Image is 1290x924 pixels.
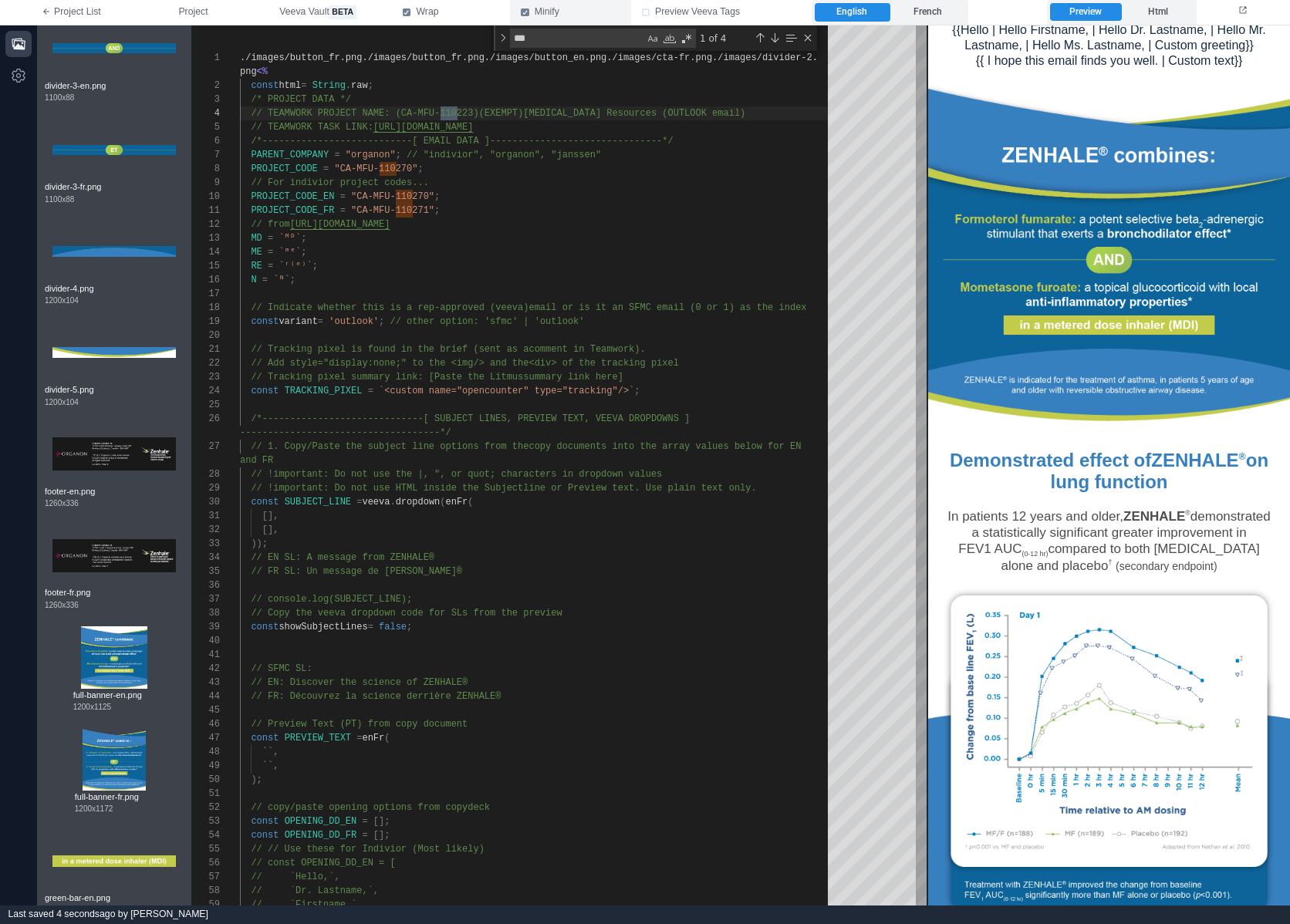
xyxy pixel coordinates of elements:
[192,842,220,856] div: 55
[251,469,528,480] span: // !important: Do not use the |, ", or quot; chara
[195,484,257,498] strong: ZENHALE
[251,677,468,688] span: // EN: Discover the science of ZENHALE®
[528,302,801,313] span: email or is it an SFMC email (0 or 1) as the inde
[192,329,220,342] div: 20
[368,80,373,91] span: ;
[801,302,806,313] span: x
[251,358,528,369] span: // Add style="display:none;" to the <img/> and the
[192,134,220,148] div: 6
[251,844,484,855] span: // // Use these for Indivior (Most likely)
[192,773,220,787] div: 50
[301,233,306,244] span: ;
[45,295,79,306] span: 1200 x 104
[351,80,368,91] span: raw
[192,467,220,481] div: 28
[187,535,289,547] span: (secondary endpoint)
[362,816,367,827] span: =
[45,180,184,194] span: divider-3-fr.png
[362,830,367,841] span: =
[496,25,510,51] div: Toggle Replace
[262,747,273,757] span: ``
[45,79,184,93] span: divider-3-en.png
[528,344,645,355] span: comment in Teamwork).
[434,205,440,216] span: ;
[279,622,367,632] span: showSubjectLines
[351,191,434,202] span: "CA-MFU-110270"
[251,302,528,313] span: // Indicate whether this is a rep-approved (veeva)
[251,136,528,147] span: /*---------------------------[ EMAIL DATA ]-------
[518,52,795,63] span: es/button_en.png./images/cta-fr.png./images/divide
[356,497,362,508] span: =
[192,384,220,398] div: 24
[251,177,428,188] span: // For indivior project codes...
[815,3,890,22] label: English
[251,94,351,105] span: /* PROJECT DATA */
[528,469,662,480] span: cters in dropdown values
[192,551,220,565] div: 34
[528,413,690,424] span: EVIEW TEXT, VEEVA DROPDOWNS ]
[768,32,781,44] div: Next Match (Enter)
[251,816,279,827] span: const
[192,731,220,745] div: 47
[273,275,290,285] span: `ᴺ`
[192,745,220,759] div: 48
[251,497,279,508] span: const
[511,29,644,47] textarea: Find
[458,106,458,120] textarea: Editor content;Press Alt+F1 for Accessibility Options.
[192,79,220,93] div: 2
[528,608,562,619] span: review
[251,858,395,868] span: // const OPENING_DD_EN = [
[290,219,390,230] span: [URL][DOMAIN_NAME]
[645,31,660,46] div: Match Case (⌥⌘C)
[192,703,220,717] div: 45
[251,719,468,730] span: // Preview Text (PT) from copy document
[192,495,220,509] div: 30
[279,80,301,91] span: html
[329,5,356,19] span: beta
[45,396,79,408] span: 1200 x 104
[368,386,373,396] span: =
[192,148,220,162] div: 7
[468,497,473,508] span: (
[268,233,273,244] span: =
[192,342,220,356] div: 21
[434,191,440,202] span: ;
[285,830,357,841] span: OPENING_DD_FR
[285,816,357,827] span: OPENING_DD_EN
[523,108,745,119] span: [MEDICAL_DATA] Resources (OUTLOOK email)
[279,5,356,19] span: Veeva Vault
[192,315,220,329] div: 19
[240,455,273,466] span: and FR
[390,497,395,508] span: .
[192,259,220,273] div: 15
[279,261,312,271] span: `ʳ⁽ᵉ⁾`
[192,287,220,301] div: 17
[192,412,220,426] div: 26
[192,398,220,412] div: 25
[240,66,257,77] span: png
[279,233,301,244] span: `ᴹᴰ`
[340,205,346,216] span: =
[251,108,523,119] span: // TEAMWORK PROJECT NAME: (CA-MFU-110223)(EXEMPT)
[192,440,220,454] div: 27
[192,204,220,218] div: 11
[262,511,279,521] span: [],
[528,136,673,147] span: ------------------------*/
[362,497,390,508] span: veeva
[45,383,184,396] span: divider-5.png
[192,814,220,828] div: 53
[795,52,818,63] span: r-2.
[251,622,279,632] span: const
[384,733,390,744] span: (
[312,80,346,91] span: String
[192,93,220,106] div: 3
[634,386,640,396] span: ;
[75,791,154,804] span: full-banner-fr.png
[192,620,220,634] div: 39
[251,344,528,355] span: // Tracking pixel is found in the brief (sent as a
[45,194,74,205] span: 1100 x 88
[311,426,318,437] sup: ®
[379,386,634,396] span: `<custom name="opencounter" type="tracking"/>`
[75,803,113,814] span: 1200 x 1172
[351,205,434,216] span: "CA-MFU-110271"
